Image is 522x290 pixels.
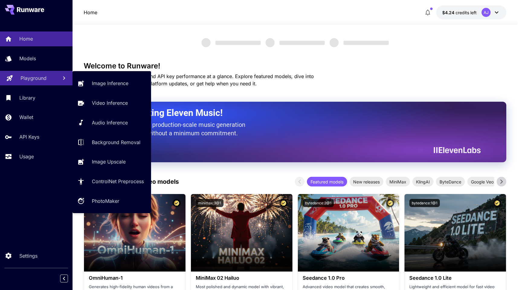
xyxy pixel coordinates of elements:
a: Background Removal [72,135,151,150]
div: $4.2359 [442,9,477,16]
p: Playground [21,74,47,82]
p: The only way to get production-scale music generation from Eleven Labs without a minimum commitment. [99,120,250,137]
h3: Seedance 1.0 Pro [303,275,395,281]
p: PhotoMaker [92,197,119,205]
p: Background Removal [92,139,140,146]
p: Image Upscale [92,158,126,165]
span: $4.24 [442,10,456,15]
img: alt [404,194,506,272]
a: Image Inference [72,76,151,91]
button: Certified Model – Vetted for best performance and includes a commercial license. [279,199,288,207]
span: ByteDance [436,179,465,185]
div: AJ [482,8,491,17]
p: Settings [19,252,37,259]
button: Certified Model – Vetted for best performance and includes a commercial license. [493,199,501,207]
button: minimax:3@1 [196,199,224,207]
p: API Keys [19,133,39,140]
img: alt [298,194,399,272]
span: New releases [350,179,383,185]
span: MiniMax [386,179,410,185]
img: alt [191,194,292,272]
a: Image Upscale [72,154,151,169]
button: bytedance:1@1 [409,199,440,207]
span: KlingAI [412,179,433,185]
p: Video Inference [92,99,128,107]
p: Home [84,9,97,16]
p: Image Inference [92,80,128,87]
span: Check out your usage stats and API key performance at a glance. Explore featured models, dive int... [84,73,314,87]
a: ControlNet Preprocess [72,174,151,189]
h3: OmniHuman‑1 [89,275,181,281]
span: credits left [456,10,477,15]
h3: MiniMax 02 Hailuo [196,275,288,281]
h3: Welcome to Runware! [84,62,506,70]
p: Home [19,35,33,42]
button: Certified Model – Vetted for best performance and includes a commercial license. [172,199,181,207]
div: Collapse sidebar [65,273,72,284]
p: Usage [19,153,34,160]
button: Collapse sidebar [60,275,68,282]
button: Certified Model – Vetted for best performance and includes a commercial license. [386,199,394,207]
button: bytedance:2@1 [303,199,334,207]
button: $4.2359 [436,5,506,19]
p: Library [19,94,35,101]
p: Audio Inference [92,119,128,126]
p: Wallet [19,114,33,121]
nav: breadcrumb [84,9,97,16]
img: alt [84,194,185,272]
span: Featured models [307,179,347,185]
h3: Seedance 1.0 Lite [409,275,501,281]
a: Audio Inference [72,115,151,130]
a: Video Inference [72,96,151,110]
h2: Now Supporting Eleven Music! [99,107,476,119]
span: Google Veo [467,179,497,185]
a: PhotoMaker [72,194,151,209]
p: ControlNet Preprocess [92,178,144,185]
p: Models [19,55,36,62]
